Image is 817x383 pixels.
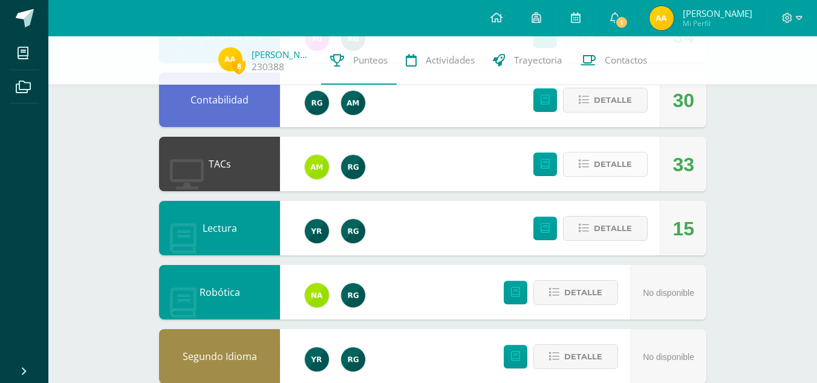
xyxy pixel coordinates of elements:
div: Robótica [159,265,280,319]
img: 765d7ba1372dfe42393184f37ff644ec.png [305,347,329,372]
button: Detalle [563,216,648,241]
span: 1 [615,16,628,29]
div: Lectura [159,201,280,255]
img: 24ef3269677dd7dd963c57b86ff4a022.png [305,91,329,115]
div: Contabilidad [159,73,280,127]
img: 24ef3269677dd7dd963c57b86ff4a022.png [341,347,365,372]
span: Detalle [594,153,632,175]
img: 31f294ba2900b00f67839cc98d98d6ee.png [649,6,674,30]
img: 24ef3269677dd7dd963c57b86ff4a022.png [341,155,365,179]
div: 15 [672,201,694,256]
span: 8 [232,59,246,74]
span: Punteos [353,54,388,67]
img: 35a337993bdd6a3ef9ef2b9abc5596bd.png [305,283,329,307]
button: Detalle [533,344,618,369]
div: TACs [159,137,280,191]
img: fb2ca82e8de93e60a5b7f1e46d7c79f5.png [305,155,329,179]
span: No disponible [643,352,694,362]
a: Trayectoria [484,36,571,85]
a: Punteos [321,36,397,85]
img: 24ef3269677dd7dd963c57b86ff4a022.png [341,283,365,307]
span: Detalle [564,345,602,368]
span: No disponible [643,288,694,298]
button: Detalle [563,152,648,177]
span: [PERSON_NAME] [683,7,752,19]
span: Actividades [426,54,475,67]
span: Contactos [605,54,647,67]
span: Detalle [594,89,632,111]
img: 765d7ba1372dfe42393184f37ff644ec.png [305,219,329,243]
button: Detalle [563,88,648,113]
a: Actividades [397,36,484,85]
img: 6e92675d869eb295716253c72d38e6e7.png [341,91,365,115]
a: [PERSON_NAME] [252,48,312,61]
span: Detalle [594,217,632,240]
a: Contactos [571,36,656,85]
img: 24ef3269677dd7dd963c57b86ff4a022.png [341,219,365,243]
a: 230388 [252,61,284,73]
div: 30 [672,73,694,128]
span: Detalle [564,281,602,304]
button: Detalle [533,280,618,305]
span: Mi Perfil [683,18,752,28]
div: 33 [672,137,694,192]
img: 31f294ba2900b00f67839cc98d98d6ee.png [218,47,242,71]
span: Trayectoria [514,54,562,67]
